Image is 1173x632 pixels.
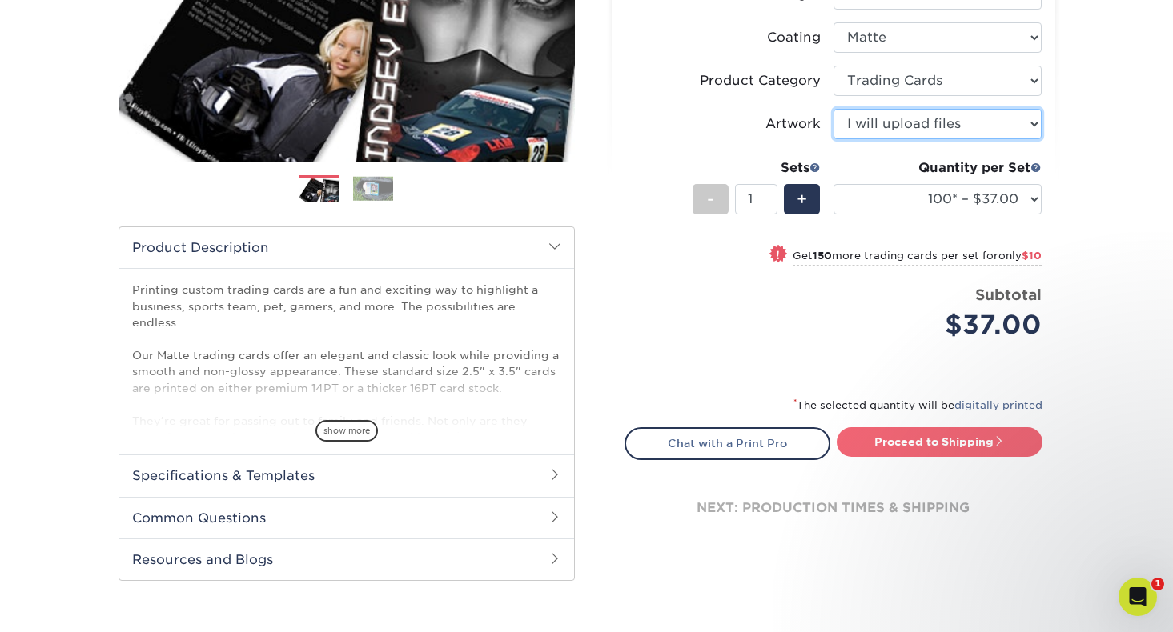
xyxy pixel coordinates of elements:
div: Sets [693,158,821,178]
h2: Resources and Blogs [119,538,574,580]
small: Get more trading cards per set for [793,250,1042,266]
div: Quantity per Set [834,158,1042,178]
span: + [797,187,807,211]
h2: Common Questions [119,497,574,538]
span: 1 [1151,578,1164,590]
h2: Product Description [119,227,574,268]
img: Trading Cards 01 [299,176,339,204]
a: Proceed to Shipping [837,427,1042,456]
span: $10 [1022,250,1042,262]
div: Product Category [700,71,821,90]
iframe: Google Customer Reviews [4,583,136,626]
img: Trading Cards 02 [353,176,393,201]
div: Artwork [765,114,821,134]
strong: 150 [813,250,832,262]
strong: Subtotal [975,286,1042,303]
iframe: Intercom live chat [1119,578,1157,616]
span: only [998,250,1042,262]
span: ! [776,246,780,263]
div: Coating [767,28,821,47]
small: The selected quantity will be [793,399,1042,411]
span: show more [315,420,378,442]
h2: Specifications & Templates [119,454,574,496]
div: $37.00 [846,306,1042,344]
div: next: production times & shipping [625,460,1042,556]
p: Printing custom trading cards are a fun and exciting way to highlight a business, sports team, pe... [132,282,561,494]
a: Chat with a Print Pro [625,427,830,459]
span: - [707,187,714,211]
a: digitally printed [954,399,1042,411]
